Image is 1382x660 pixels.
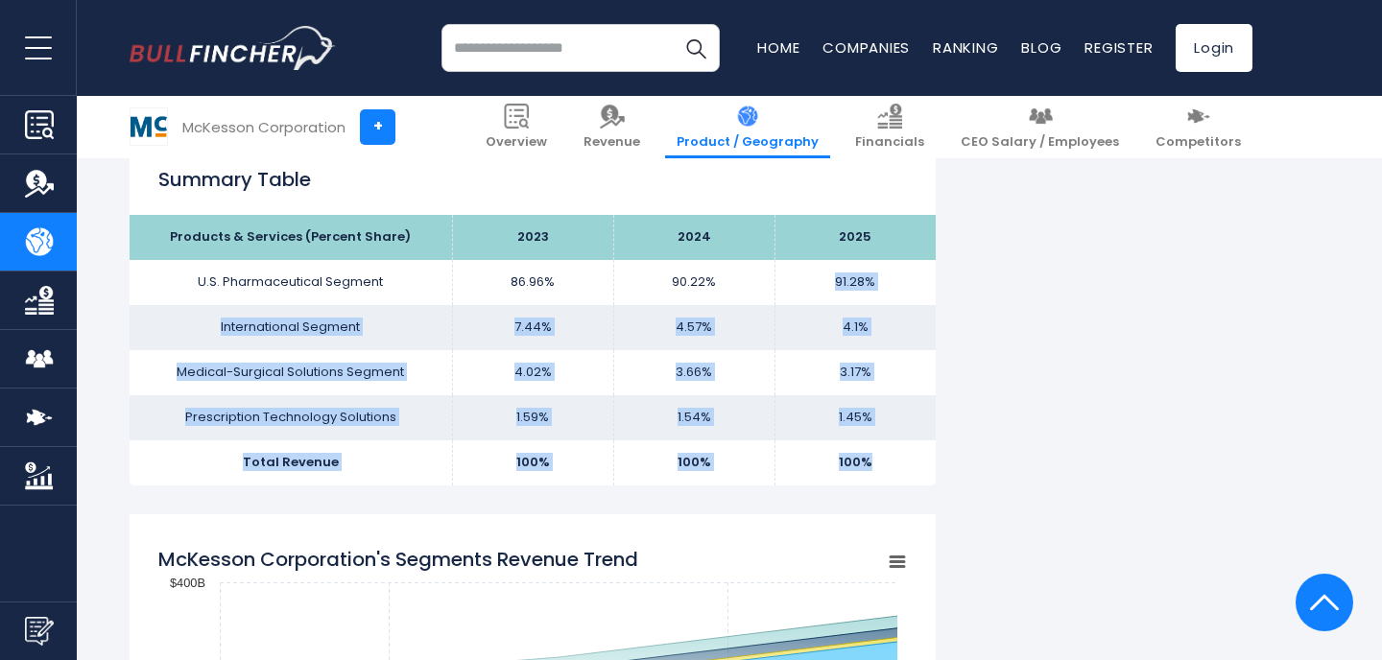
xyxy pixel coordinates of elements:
td: 1.59% [452,395,613,440]
a: + [360,109,395,145]
td: 1.54% [613,395,774,440]
th: Products & Services (Percent Share) [130,215,452,260]
a: Register [1084,37,1153,58]
td: International Segment [130,305,452,350]
td: 4.02% [452,350,613,395]
text: $400B [170,576,205,590]
th: 2024 [613,215,774,260]
span: Competitors [1156,134,1241,151]
th: 2023 [452,215,613,260]
td: 86.96% [452,260,613,305]
td: U.S. Pharmaceutical Segment [130,260,452,305]
a: Competitors [1144,96,1252,158]
td: 7.44% [452,305,613,350]
span: Revenue [584,134,640,151]
span: Overview [486,134,547,151]
a: Product / Geography [665,96,830,158]
td: 90.22% [613,260,774,305]
span: Product / Geography [677,134,819,151]
a: CEO Salary / Employees [949,96,1131,158]
a: Go to homepage [130,26,336,70]
td: 4.57% [613,305,774,350]
div: McKesson Corporation [182,116,345,138]
td: Medical-Surgical Solutions Segment [130,350,452,395]
img: MCK logo [131,108,167,145]
h2: Summary Table [158,165,907,194]
td: 1.45% [774,395,936,440]
th: 2025 [774,215,936,260]
img: bullfincher logo [130,26,336,70]
tspan: McKesson Corporation's Segments Revenue Trend [158,546,638,573]
a: Financials [844,96,936,158]
span: Financials [855,134,924,151]
td: 4.1% [774,305,936,350]
td: 100% [452,440,613,485]
a: Ranking [933,37,998,58]
a: Home [757,37,799,58]
td: 91.28% [774,260,936,305]
td: 3.66% [613,350,774,395]
td: 3.17% [774,350,936,395]
a: Overview [474,96,559,158]
a: Companies [822,37,910,58]
td: 100% [613,440,774,485]
td: 100% [774,440,936,485]
span: CEO Salary / Employees [961,134,1119,151]
td: Prescription Technology Solutions [130,395,452,440]
a: Login [1176,24,1252,72]
td: Total Revenue [130,440,452,485]
a: Revenue [572,96,652,158]
a: Blog [1021,37,1061,58]
button: Search [672,24,720,72]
